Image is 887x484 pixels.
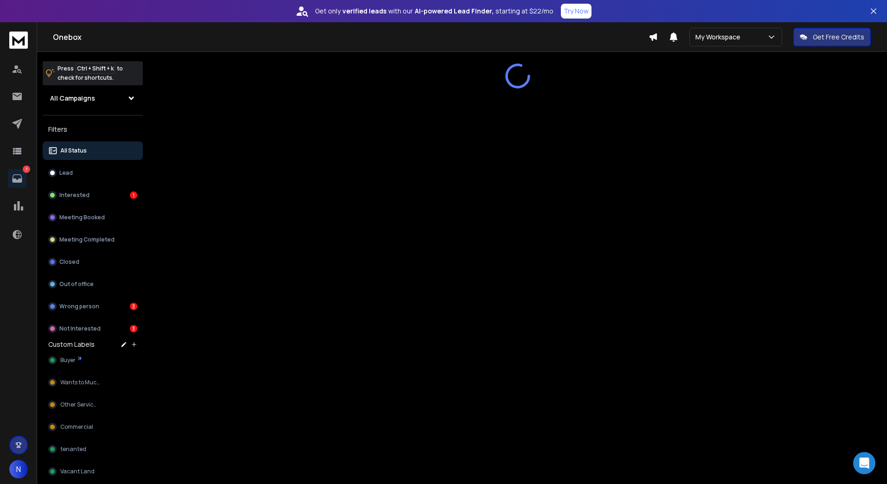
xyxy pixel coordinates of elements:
[60,468,95,475] span: Vacant Land
[43,141,143,160] button: All Status
[695,32,744,42] p: My Workspace
[561,4,591,19] button: Try Now
[53,32,649,43] h1: Onebox
[130,325,137,332] div: 3
[59,303,99,310] p: Wrong person
[564,6,589,16] p: Try Now
[76,63,115,74] span: Ctrl + Shift + k
[43,395,143,414] button: Other Services
[58,64,123,83] p: Press to check for shortcuts.
[43,373,143,392] button: Wants to Much
[130,191,137,199] div: 1
[813,32,864,42] p: Get Free Credits
[415,6,494,16] strong: AI-powered Lead Finder,
[50,94,95,103] h1: All Campaigns
[43,351,143,369] button: Buyer
[59,191,90,199] p: Interested
[315,6,553,16] p: Get only with our starting at $22/mo
[23,166,30,173] p: 7
[60,401,99,408] span: Other Services
[59,236,115,243] p: Meeting Completed
[8,169,26,188] a: 7
[793,28,871,46] button: Get Free Credits
[60,379,100,386] span: Wants to Much
[43,208,143,227] button: Meeting Booked
[43,297,143,316] button: Wrong person3
[9,460,28,478] button: N
[59,169,73,177] p: Lead
[60,446,86,453] span: tenanted
[43,253,143,271] button: Closed
[43,89,143,108] button: All Campaigns
[43,186,143,204] button: Interested1
[43,275,143,293] button: Out of office
[59,214,105,221] p: Meeting Booked
[43,462,143,481] button: Vacant Land
[59,325,101,332] p: Not Interested
[43,164,143,182] button: Lead
[43,123,143,136] h3: Filters
[43,319,143,338] button: Not Interested3
[60,147,87,154] p: All Status
[43,418,143,436] button: Commercial
[59,280,94,288] p: Out of office
[43,440,143,459] button: tenanted
[342,6,386,16] strong: verified leads
[59,258,79,266] p: Closed
[130,303,137,310] div: 3
[853,452,875,474] div: Open Intercom Messenger
[9,32,28,49] img: logo
[43,230,143,249] button: Meeting Completed
[60,357,76,364] span: Buyer
[60,423,93,431] span: Commercial
[48,340,95,349] h3: Custom Labels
